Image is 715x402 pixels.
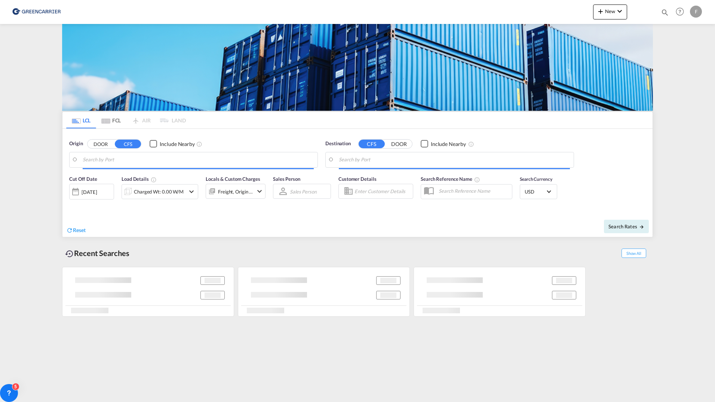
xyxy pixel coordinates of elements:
md-checkbox: Checkbox No Ink [150,140,195,148]
md-icon: icon-magnify [661,8,669,16]
span: Reset [73,227,86,233]
button: Search Ratesicon-arrow-right [604,220,649,233]
span: Destination [325,140,351,147]
div: Freight Origin Destination [218,186,253,197]
input: Enter Customer Details [355,186,411,197]
span: Load Details [122,176,157,182]
div: [DATE] [69,184,114,200]
md-icon: icon-backup-restore [65,249,74,258]
img: GreenCarrierFCL_LCL.png [62,24,653,111]
img: 8cf206808afe11efa76fcd1e3d746489.png [11,3,62,20]
md-icon: Your search will be saved by the below given name [474,177,480,183]
span: USD [525,188,546,195]
md-checkbox: Checkbox No Ink [421,140,466,148]
div: [DATE] [82,189,97,195]
div: F [690,6,702,18]
div: Include Nearby [160,140,195,148]
md-icon: icon-chevron-down [615,7,624,16]
button: DOOR [386,140,412,148]
md-icon: Unchecked: Ignores neighbouring ports when fetching rates.Checked : Includes neighbouring ports w... [468,141,474,147]
input: Search by Port [83,154,314,165]
button: CFS [359,140,385,148]
div: Include Nearby [431,140,466,148]
input: Search Reference Name [435,185,512,197]
span: New [596,8,624,14]
span: Search Reference Name [421,176,480,182]
div: Recent Searches [62,245,132,262]
span: Show All [622,249,646,258]
md-tab-item: LCL [66,112,96,128]
span: Search Currency [520,176,552,182]
md-icon: icon-chevron-down [187,187,196,196]
div: icon-refreshReset [66,226,86,235]
md-datepicker: Select [69,199,75,209]
md-select: Sales Person [289,186,317,197]
span: Locals & Custom Charges [206,176,260,182]
md-tab-item: FCL [96,112,126,128]
md-icon: icon-chevron-down [255,187,264,196]
button: CFS [115,140,141,148]
md-icon: icon-plus 400-fg [596,7,605,16]
span: Search Rates [608,223,644,229]
span: Sales Person [273,176,300,182]
div: Origin DOOR CFS Checkbox No InkUnchecked: Ignores neighbouring ports when fetching rates.Checked ... [62,129,653,237]
input: Search by Port [339,154,570,165]
span: Cut Off Date [69,176,97,182]
md-icon: icon-refresh [66,227,73,234]
div: Charged Wt: 0.00 W/Micon-chevron-down [122,184,198,199]
span: Origin [69,140,83,147]
md-pagination-wrapper: Use the left and right arrow keys to navigate between tabs [66,112,186,128]
md-icon: Unchecked: Ignores neighbouring ports when fetching rates.Checked : Includes neighbouring ports w... [196,141,202,147]
div: Charged Wt: 0.00 W/M [134,186,184,197]
div: icon-magnify [661,8,669,19]
md-icon: icon-arrow-right [639,224,644,229]
span: Help [673,5,686,18]
div: Freight Origin Destinationicon-chevron-down [206,184,266,199]
button: icon-plus 400-fgNewicon-chevron-down [593,4,627,19]
md-select: Select Currency: $ USDUnited States Dollar [524,186,553,197]
button: DOOR [88,140,114,148]
span: Customer Details [338,176,376,182]
md-icon: Chargeable Weight [151,177,157,183]
div: Help [673,5,690,19]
